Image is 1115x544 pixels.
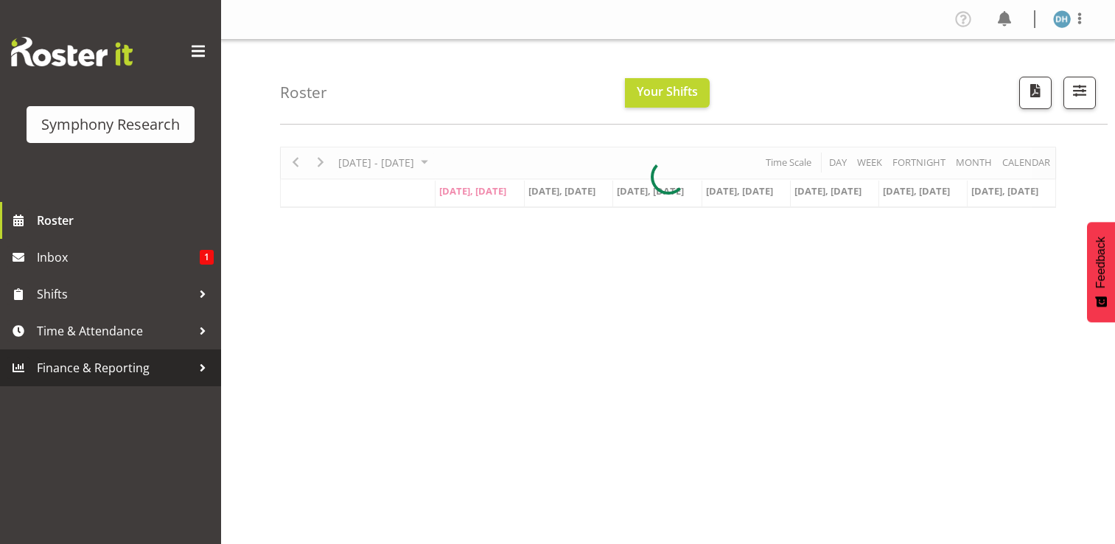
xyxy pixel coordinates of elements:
[1087,222,1115,322] button: Feedback - Show survey
[1063,77,1096,109] button: Filter Shifts
[280,84,327,101] h4: Roster
[1094,237,1108,288] span: Feedback
[37,320,192,342] span: Time & Attendance
[37,209,214,231] span: Roster
[37,246,200,268] span: Inbox
[11,37,133,66] img: Rosterit website logo
[625,78,710,108] button: Your Shifts
[41,114,180,136] div: Symphony Research
[200,250,214,265] span: 1
[1053,10,1071,28] img: deborah-hull-brown2052.jpg
[1019,77,1052,109] button: Download a PDF of the roster according to the set date range.
[37,283,192,305] span: Shifts
[637,83,698,100] span: Your Shifts
[37,357,192,379] span: Finance & Reporting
